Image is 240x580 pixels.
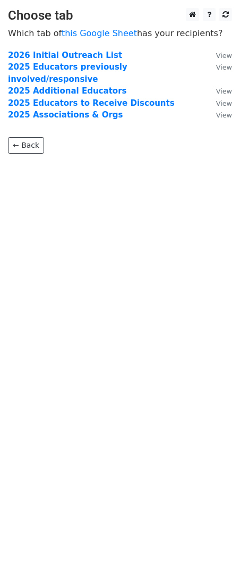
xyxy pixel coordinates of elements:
small: View [216,63,232,71]
a: 2025 Educators previously involved/responsive [8,62,127,84]
a: View [205,110,232,120]
h3: Choose tab [8,8,232,23]
small: View [216,87,232,95]
small: View [216,52,232,60]
a: View [205,86,232,96]
p: Which tab of has your recipients? [8,28,232,39]
a: 2025 Educators to Receive Discounts [8,98,175,108]
small: View [216,99,232,107]
a: 2025 Additional Educators [8,86,126,96]
a: ← Back [8,137,44,154]
a: this Google Sheet [62,28,137,38]
a: View [205,62,232,72]
a: View [205,98,232,108]
a: View [205,51,232,60]
small: View [216,111,232,119]
a: 2025 Associations & Orgs [8,110,123,120]
a: 2026 Initial Outreach List [8,51,122,60]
